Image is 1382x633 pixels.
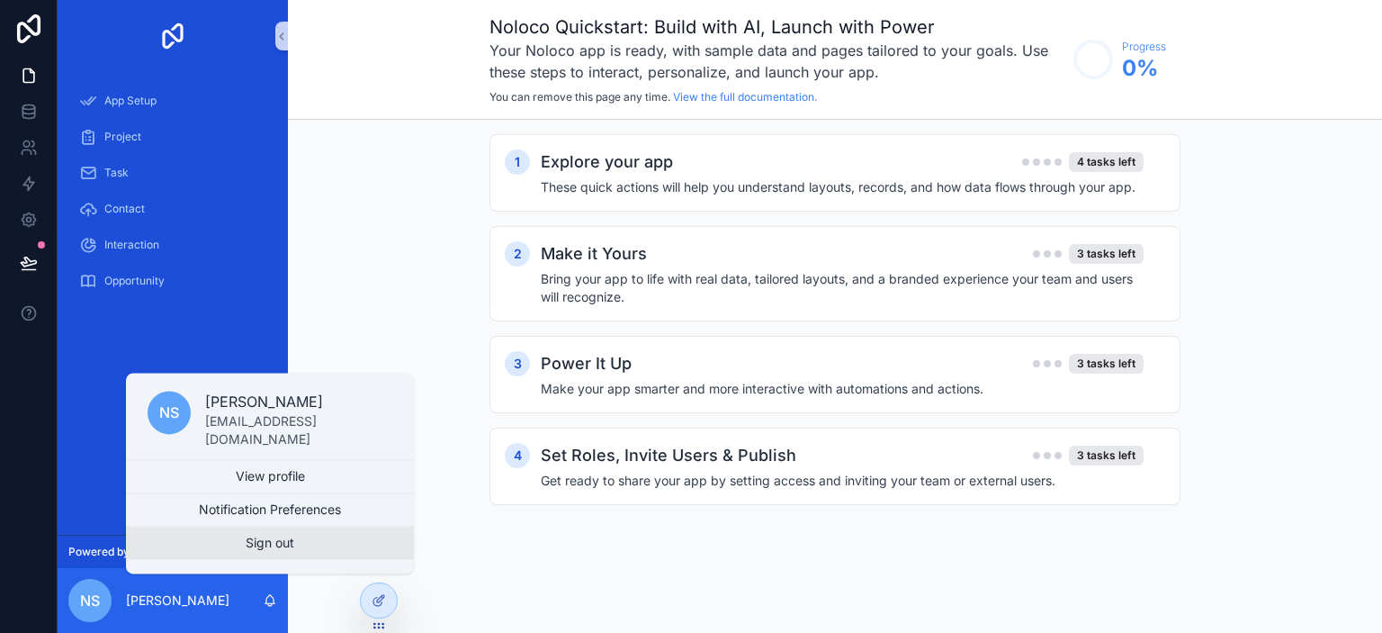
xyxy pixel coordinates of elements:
[104,130,141,144] span: Project
[126,460,414,493] a: View profile
[489,90,670,104] span: You can remove this page any time.
[80,590,100,611] span: nS
[68,229,277,261] a: Interaction
[126,493,414,526] button: Notification Preferences
[58,72,288,321] div: scrollable content
[489,40,1064,83] h3: Your Noloco app is ready, with sample data and pages tailored to your goals. Use these steps to i...
[205,391,392,412] p: [PERSON_NAME]
[205,412,392,448] p: [EMAIL_ADDRESS][DOMAIN_NAME]
[104,238,159,252] span: Interaction
[104,274,165,288] span: Opportunity
[104,166,129,180] span: Task
[68,545,130,559] span: Powered by
[68,121,277,153] a: Project
[68,265,277,297] a: Opportunity
[1122,54,1166,83] span: 0 %
[104,202,145,216] span: Contact
[159,402,179,423] span: nS
[104,94,157,108] span: App Setup
[58,535,288,568] a: Powered by
[1122,40,1166,54] span: Progress
[126,592,229,610] p: [PERSON_NAME]
[673,90,817,104] a: View the full documentation.
[68,85,277,117] a: App Setup
[489,14,1064,40] h1: Noloco Quickstart: Build with AI, Launch with Power
[158,22,187,50] img: App logo
[68,157,277,189] a: Task
[126,527,414,559] button: Sign out
[68,193,277,225] a: Contact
